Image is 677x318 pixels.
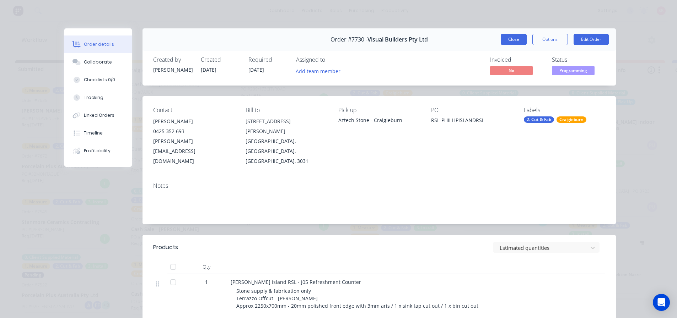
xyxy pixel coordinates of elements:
[331,36,367,43] span: Order #7730 -
[64,71,132,89] button: Checklists 0/0
[153,116,235,166] div: [PERSON_NAME]0425 352 693[PERSON_NAME][EMAIL_ADDRESS][DOMAIN_NAME]
[153,243,178,252] div: Products
[431,116,512,126] div: RSL-PHILLIPISLANDRSL
[246,107,327,114] div: Bill to
[153,126,235,136] div: 0425 352 693
[153,116,235,126] div: [PERSON_NAME]
[653,294,670,311] div: Open Intercom Messenger
[153,56,192,63] div: Created by
[64,35,132,53] button: Order details
[248,56,288,63] div: Required
[84,130,103,136] div: Timeline
[185,260,228,274] div: Qty
[490,66,533,75] span: No
[296,56,367,63] div: Assigned to
[501,34,527,45] button: Close
[246,136,327,166] div: [GEOGRAPHIC_DATA], [GEOGRAPHIC_DATA], [GEOGRAPHIC_DATA], 3031
[338,107,420,114] div: Pick up
[490,56,543,63] div: Invoiced
[296,66,344,76] button: Add team member
[84,41,114,48] div: Order details
[205,278,208,286] span: 1
[84,77,115,83] div: Checklists 0/0
[64,106,132,124] button: Linked Orders
[64,142,132,160] button: Profitability
[292,66,344,76] button: Add team member
[557,116,586,123] div: Craigieburn
[246,116,327,166] div: [STREET_ADDRESS][PERSON_NAME][GEOGRAPHIC_DATA], [GEOGRAPHIC_DATA], [GEOGRAPHIC_DATA], 3031
[552,66,595,75] span: Programming
[246,116,327,136] div: [STREET_ADDRESS][PERSON_NAME]
[153,182,605,189] div: Notes
[64,124,132,142] button: Timeline
[574,34,609,45] button: Edit Order
[84,112,114,119] div: Linked Orders
[64,53,132,71] button: Collaborate
[153,66,192,73] div: [PERSON_NAME]
[552,56,605,63] div: Status
[338,116,420,124] div: Aztech Stone - Craigieburn
[84,148,111,154] div: Profitability
[552,66,595,77] button: Programming
[64,89,132,106] button: Tracking
[524,116,554,123] div: 2. Cut & Fab
[153,136,235,166] div: [PERSON_NAME][EMAIL_ADDRESS][DOMAIN_NAME]
[201,66,216,73] span: [DATE]
[248,66,264,73] span: [DATE]
[201,56,240,63] div: Created
[153,107,235,114] div: Contact
[431,107,512,114] div: PO
[524,107,605,114] div: Labels
[84,59,112,65] div: Collaborate
[231,279,361,285] span: [PERSON_NAME] Island RSL - J05 Refreshment Counter
[84,94,103,101] div: Tracking
[367,36,428,43] span: Visual Builders Pty Ltd
[532,34,568,45] button: Options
